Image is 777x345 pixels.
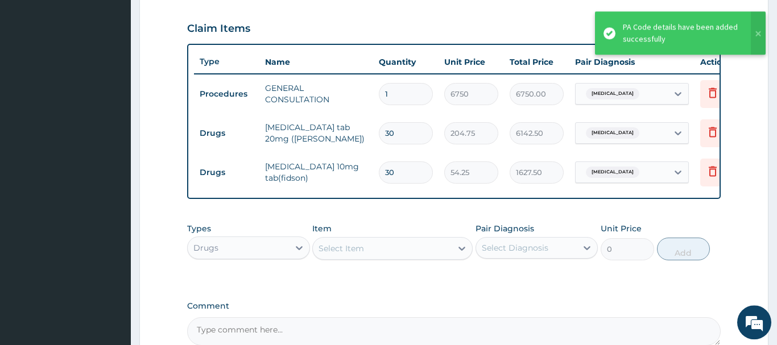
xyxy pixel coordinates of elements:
td: [MEDICAL_DATA] 10mg tab(fidson) [259,155,373,189]
td: Drugs [194,162,259,183]
td: Procedures [194,84,259,105]
div: Select Diagnosis [482,242,548,253]
label: Item [312,223,332,234]
td: GENERAL CONSULTATION [259,77,373,111]
th: Total Price [504,51,569,73]
th: Name [259,51,373,73]
div: Select Item [319,243,364,254]
td: Drugs [194,123,259,144]
span: [MEDICAL_DATA] [586,127,639,139]
td: [MEDICAL_DATA] tab 20mg ([PERSON_NAME]) [259,116,373,150]
div: Drugs [193,242,218,253]
div: Chat with us now [59,64,191,78]
label: Comment [187,301,721,311]
span: [MEDICAL_DATA] [586,167,639,178]
th: Type [194,51,259,72]
th: Quantity [373,51,439,73]
label: Unit Price [601,223,642,234]
th: Actions [695,51,751,73]
label: Types [187,224,211,234]
div: PA Code details have been added successfully [623,21,740,45]
h3: Claim Items [187,23,250,35]
textarea: Type your message and hit 'Enter' [6,227,217,267]
label: Pair Diagnosis [476,223,534,234]
th: Pair Diagnosis [569,51,695,73]
span: [MEDICAL_DATA] [586,88,639,99]
span: We're online! [66,101,157,216]
div: Minimize live chat window [187,6,214,33]
th: Unit Price [439,51,504,73]
img: d_794563401_company_1708531726252_794563401 [21,57,46,85]
button: Add [657,238,710,260]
